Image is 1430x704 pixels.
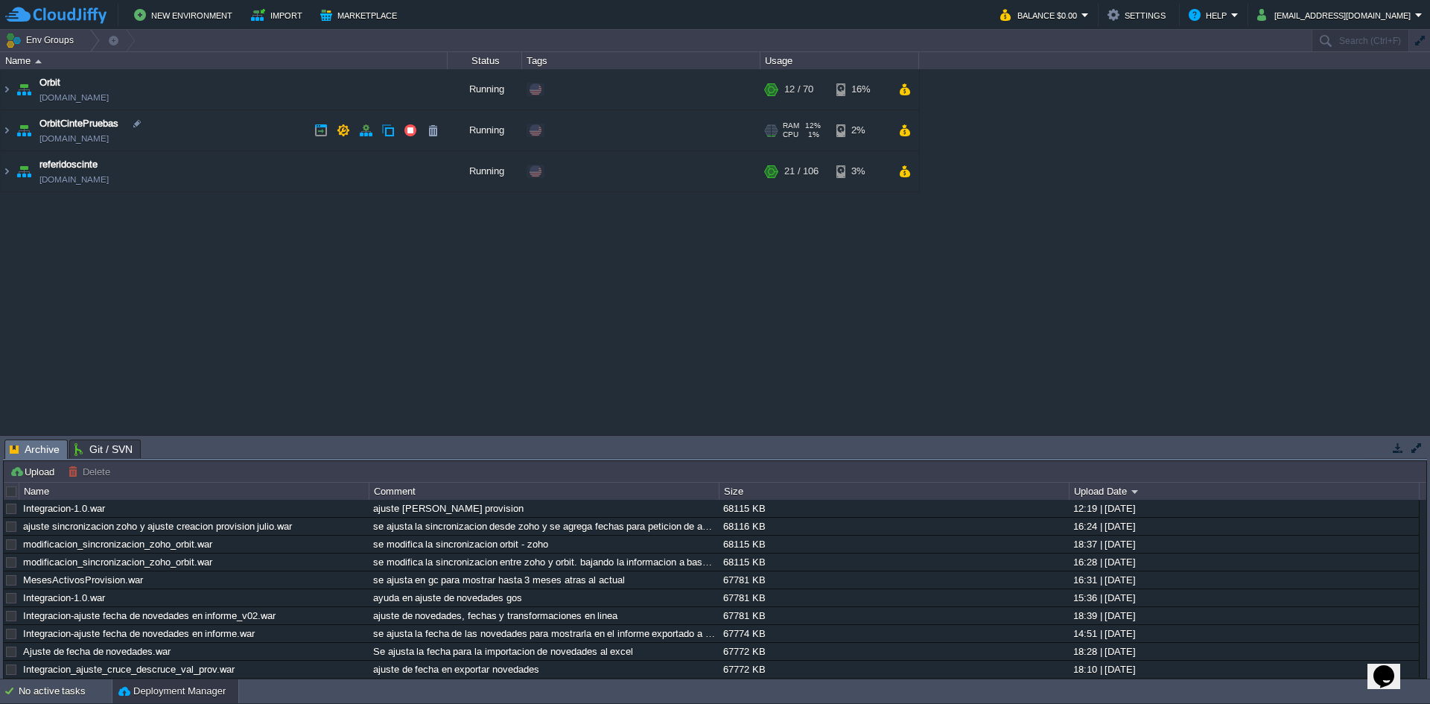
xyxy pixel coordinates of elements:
div: Name [20,483,369,500]
div: 16:28 | [DATE] [1070,554,1418,571]
span: 1% [804,130,819,139]
div: 2% [836,110,885,150]
div: 67772 KB [719,661,1068,678]
a: Integracion-1.0.war [23,503,105,514]
img: AMDAwAAAACH5BAEAAAAALAAAAAABAAEAAAICRAEAOw== [13,151,34,191]
div: 18:10 | [DATE] [1070,661,1418,678]
div: 68115 KB [719,536,1068,553]
iframe: chat widget [1367,644,1415,689]
a: referidoscinte [39,157,98,172]
span: 12% [805,121,821,130]
div: Size [720,483,1069,500]
img: AMDAwAAAACH5BAEAAAAALAAAAAABAAEAAAICRAEAOw== [1,110,13,150]
button: New Environment [134,6,237,24]
div: 3% [836,151,885,191]
button: Marketplace [320,6,401,24]
button: Import [251,6,307,24]
div: ayuda en ajuste de novedades gos [369,589,718,606]
div: ajuste de fecha en exportar novedades [369,661,718,678]
div: 12:19 | [DATE] [1070,500,1418,517]
div: se ajusta la sincronizacion desde zoho y se agrega fechas para peticion de aprobacion a gos y gf [369,518,718,535]
a: Integracion-1.0.war [23,592,105,603]
img: CloudJiffy [5,6,107,25]
div: 16% [836,69,885,110]
div: 18:39 | [DATE] [1070,607,1418,624]
div: Se ajusta la fecha para la importacion de novedades al excel [369,643,718,660]
div: 68115 KB [719,554,1068,571]
img: AMDAwAAAACH5BAEAAAAALAAAAAABAAEAAAICRAEAOw== [13,69,34,110]
a: [DOMAIN_NAME] [39,131,109,146]
div: Running [448,69,522,110]
img: AMDAwAAAACH5BAEAAAAALAAAAAABAAEAAAICRAEAOw== [35,60,42,63]
div: ajuste de novedades, fechas y transformaciones en linea [369,607,718,624]
div: ajuste [PERSON_NAME] provision [369,500,718,517]
div: Comment [370,483,719,500]
button: Balance $0.00 [1000,6,1081,24]
div: 18:28 | [DATE] [1070,643,1418,660]
button: Upload [10,465,59,478]
div: 18:37 | [DATE] [1070,536,1418,553]
a: MesesActivosProvision.war [23,574,143,586]
button: Delete [68,465,115,478]
span: CPU [783,130,798,139]
div: 67781 KB [719,607,1068,624]
div: se modifica la sincronizacion entre zoho y orbit. bajando la informacion a base de datos para tra... [369,554,718,571]
div: 67772 KB [719,643,1068,660]
button: Help [1189,6,1231,24]
span: Git / SVN [74,440,133,458]
img: AMDAwAAAACH5BAEAAAAALAAAAAABAAEAAAICRAEAOw== [13,110,34,150]
div: 67781 KB [719,589,1068,606]
div: 16:24 | [DATE] [1070,518,1418,535]
button: [EMAIL_ADDRESS][DOMAIN_NAME] [1257,6,1415,24]
div: Running [448,151,522,191]
div: Running [448,110,522,150]
a: Orbit [39,75,60,90]
div: 68116 KB [719,518,1068,535]
button: Settings [1108,6,1170,24]
div: 15:36 | [DATE] [1070,589,1418,606]
div: 67781 KB [719,571,1068,589]
button: Env Groups [5,30,79,51]
div: 21 / 106 [784,151,819,191]
div: Name [1,52,447,69]
div: 68115 KB [719,500,1068,517]
div: 12 / 70 [784,69,813,110]
a: Integracion-ajuste fecha de novedades en informe_v02.war [23,610,276,621]
a: modificacion_sincronizacion_zoho_orbit.war [23,556,212,568]
div: se modifica la sincronizacion orbit - zoho [369,536,718,553]
div: 14:51 | [DATE] [1070,625,1418,642]
a: [DOMAIN_NAME] [39,172,109,187]
a: OrbitCintePruebas [39,116,118,131]
a: Integracion-ajuste fecha de novedades en informe.war [23,628,255,639]
div: Tags [523,52,760,69]
img: AMDAwAAAACH5BAEAAAAALAAAAAABAAEAAAICRAEAOw== [1,69,13,110]
div: 67774 KB [719,625,1068,642]
a: Ajuste de fecha de novedades.war [23,646,171,657]
a: modificacion_sincronizacion_zoho_orbit.war [23,539,212,550]
div: se ajusta en gc para mostrar hasta 3 meses atras al actual [369,571,718,589]
a: ajuste sincronizacion zoho y ajuste creacion provision julio.war [23,521,292,532]
div: Upload Date [1070,483,1419,500]
div: Usage [761,52,918,69]
div: No active tasks [19,679,112,703]
button: Deployment Manager [118,684,226,699]
a: Integracion_ajuste_cruce_descruce_val_prov.war [23,664,235,675]
div: Status [448,52,521,69]
img: AMDAwAAAACH5BAEAAAAALAAAAAABAAEAAAICRAEAOw== [1,151,13,191]
div: 16:31 | [DATE] [1070,571,1418,589]
span: Archive [10,440,60,459]
span: RAM [783,121,799,130]
div: se ajusta la fecha de las novedades para mostrarla en el informe exportado a excel. [369,625,718,642]
a: [DOMAIN_NAME] [39,90,109,105]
